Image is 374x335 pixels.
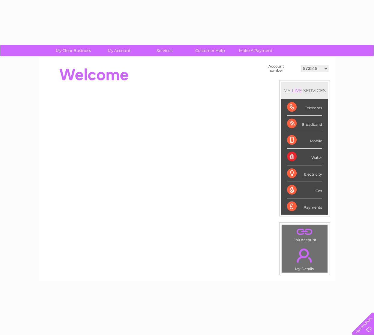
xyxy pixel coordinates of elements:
[140,45,189,56] a: Services
[287,116,322,132] div: Broadband
[267,63,300,74] td: Account number
[281,243,328,273] td: My Details
[287,132,322,149] div: Mobile
[283,226,326,237] a: .
[283,245,326,266] a: .
[287,198,322,215] div: Payments
[94,45,144,56] a: My Account
[231,45,280,56] a: Make A Payment
[287,165,322,182] div: Electricity
[291,88,303,93] div: LIVE
[287,182,322,198] div: Gas
[49,45,98,56] a: My Clear Business
[281,225,328,243] td: Link Account
[287,149,322,165] div: Water
[287,99,322,116] div: Telecoms
[281,82,328,99] div: MY SERVICES
[185,45,235,56] a: Customer Help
